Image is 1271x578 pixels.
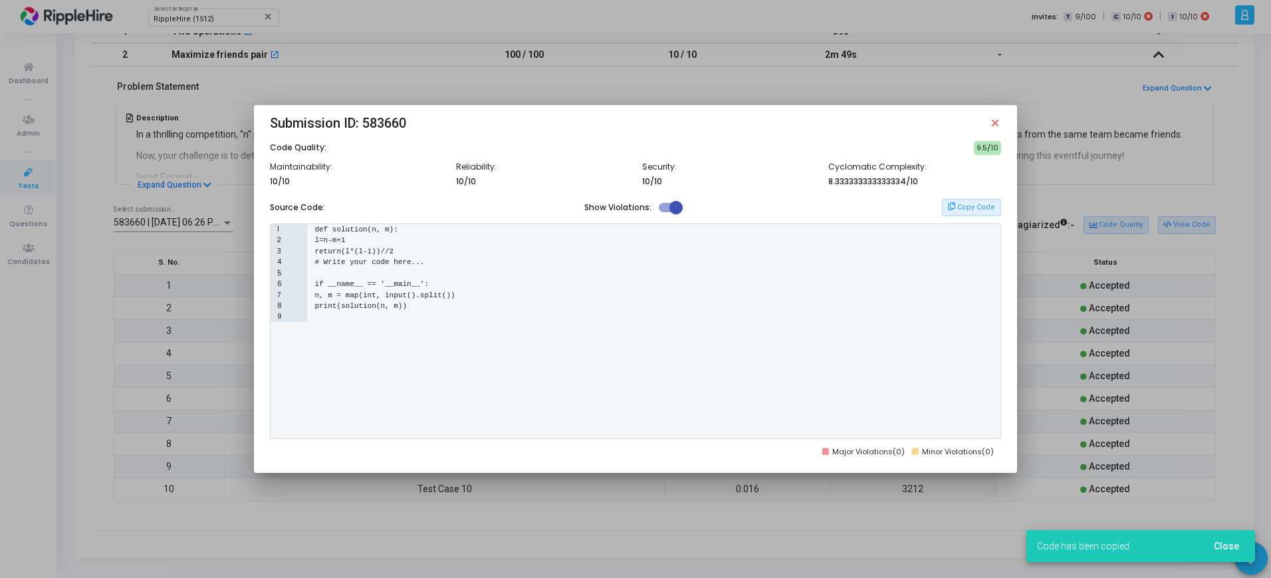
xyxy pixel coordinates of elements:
[277,257,281,267] span: 4
[456,162,629,172] h6: Reliability:
[1214,541,1239,551] span: Close
[270,112,406,134] span: Submission ID: 583660
[277,279,282,289] span: 6
[314,290,455,301] pre: n, m = map(int, input().split())
[277,225,279,235] span: 1
[828,162,1001,172] h6: Cyclomatic Complexity:
[277,312,282,322] span: 9
[314,279,429,290] pre: if __name__ == '__main__':
[584,203,651,213] h5: Show Violations:
[270,143,326,153] h5: Code Quality:
[989,117,1001,129] mat-icon: close
[270,176,290,187] span: 10/10
[277,269,282,279] span: 5
[1203,534,1250,558] button: Close
[270,162,443,172] h6: Maintainability:
[642,162,815,172] h6: Security:
[456,176,476,187] span: 10/10
[832,446,905,457] span: Major Violations(0)
[277,291,281,301] span: 7
[270,203,325,213] h5: Source Code:
[277,247,281,257] span: 3
[314,257,424,268] pre: # Write your code here...
[1037,539,1129,553] span: Code has been copied
[277,301,282,311] span: 8
[942,199,1000,216] button: Copy Code
[314,301,407,312] pre: print(solution(n, m))
[314,246,394,257] pre: return(l*(l-1))//2
[314,224,398,235] pre: def solution(n, m):
[922,446,994,457] span: Minor Violations(0)
[314,235,345,246] pre: l=n-m+1
[277,235,281,245] span: 2
[642,176,662,187] span: 10/10
[974,141,1001,155] h6: 9.5/10
[828,176,918,187] span: 8.333333333333334/10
